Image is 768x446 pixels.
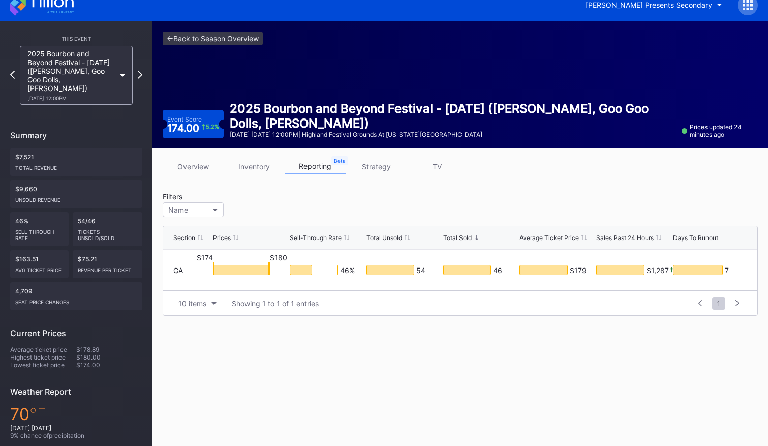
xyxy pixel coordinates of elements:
[10,353,76,361] div: Highest ticket price
[27,49,115,101] div: 2025 Bourbon and Beyond Festival - [DATE] ([PERSON_NAME], Goo Goo Dolls, [PERSON_NAME])
[73,212,143,246] div: 54/46
[232,299,319,308] div: Showing 1 to 1 of 1 entries
[15,295,137,305] div: seat price changes
[725,265,729,275] div: 7
[10,212,69,246] div: 46%
[163,159,224,174] a: overview
[224,159,285,174] a: inventory
[213,234,231,242] div: Prices
[493,265,502,275] div: 46
[178,299,206,308] div: 10 items
[10,361,76,369] div: Lowest ticket price
[167,115,202,123] div: Event Score
[346,159,407,174] a: strategy
[76,361,142,369] div: $174.00
[230,131,675,138] div: [DATE] [DATE] 12:00PM | Highland Festival Grounds at [US_STATE][GEOGRAPHIC_DATA]
[15,193,137,203] div: Unsold Revenue
[10,282,142,310] div: 4,709
[10,250,69,278] div: $163.51
[76,353,142,361] div: $180.00
[340,265,355,275] div: 46 %
[15,161,137,171] div: Total Revenue
[10,148,142,176] div: $7,521
[290,234,342,242] div: Sell-Through Rate
[27,95,115,101] div: [DATE] 12:00PM
[15,225,64,241] div: Sell Through Rate
[173,266,183,275] div: GA
[10,432,142,439] div: 9 % chance of precipitation
[682,123,758,138] div: Prices updated 24 minutes ago
[712,297,725,310] span: 1
[10,424,142,432] div: [DATE] [DATE]
[10,36,142,42] div: This Event
[197,253,213,262] div: $174
[15,263,64,273] div: Avg ticket price
[173,296,222,310] button: 10 items
[78,263,138,273] div: Revenue per ticket
[270,253,287,262] div: $180
[173,234,195,242] div: Section
[163,192,229,201] div: Filters
[168,205,188,214] div: Name
[285,159,346,174] a: reporting
[10,328,142,338] div: Current Prices
[10,404,142,424] div: 70
[76,346,142,353] div: $178.89
[570,265,587,275] div: $179
[163,32,263,45] a: <-Back to Season Overview
[443,234,472,242] div: Total Sold
[647,265,669,275] div: $1,287
[10,180,142,208] div: $9,660
[206,124,219,130] div: 5.2 %
[519,234,579,242] div: Average Ticket Price
[673,234,718,242] div: Days To Runout
[29,404,46,424] span: ℉
[586,1,712,9] div: [PERSON_NAME] Presents Secondary
[366,234,402,242] div: Total Unsold
[10,346,76,353] div: Average ticket price
[10,130,142,140] div: Summary
[73,250,143,278] div: $75.21
[78,225,138,241] div: Tickets Unsold/Sold
[596,234,654,242] div: Sales Past 24 Hours
[407,159,468,174] a: TV
[10,386,142,397] div: Weather Report
[230,101,675,131] div: 2025 Bourbon and Beyond Festival - [DATE] ([PERSON_NAME], Goo Goo Dolls, [PERSON_NAME])
[416,265,425,275] div: 54
[163,202,224,217] button: Name
[167,123,220,133] div: 174.00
